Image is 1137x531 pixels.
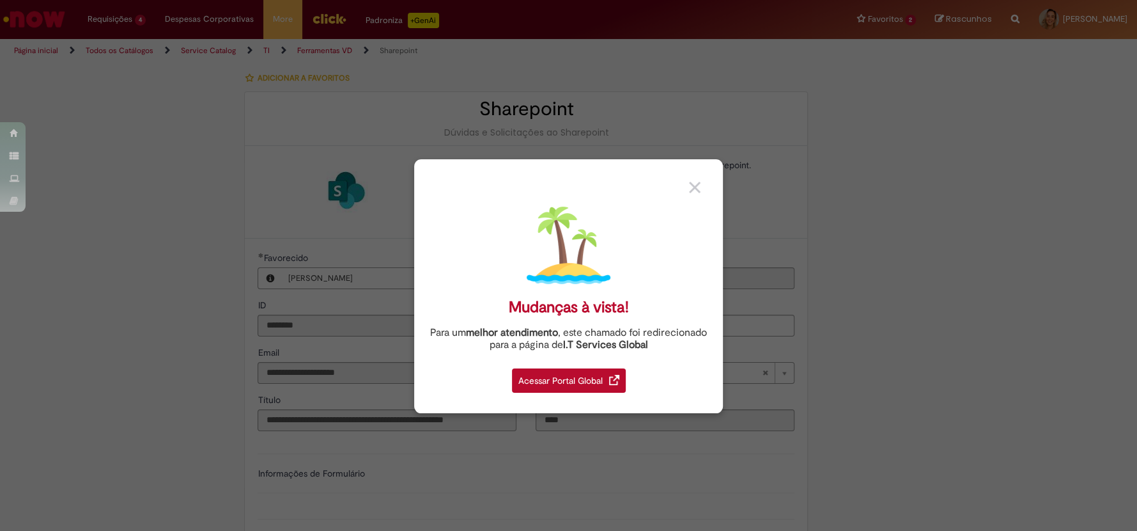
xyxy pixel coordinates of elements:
img: island.png [527,203,610,287]
img: close_button_grey.png [689,182,700,193]
div: Mudanças à vista! [509,298,629,317]
a: I.T Services Global [563,331,648,351]
strong: melhor atendimento [466,326,558,339]
div: Acessar Portal Global [512,369,626,393]
div: Para um , este chamado foi redirecionado para a página de [424,327,713,351]
a: Acessar Portal Global [512,361,626,393]
img: redirect_link.png [609,375,619,385]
